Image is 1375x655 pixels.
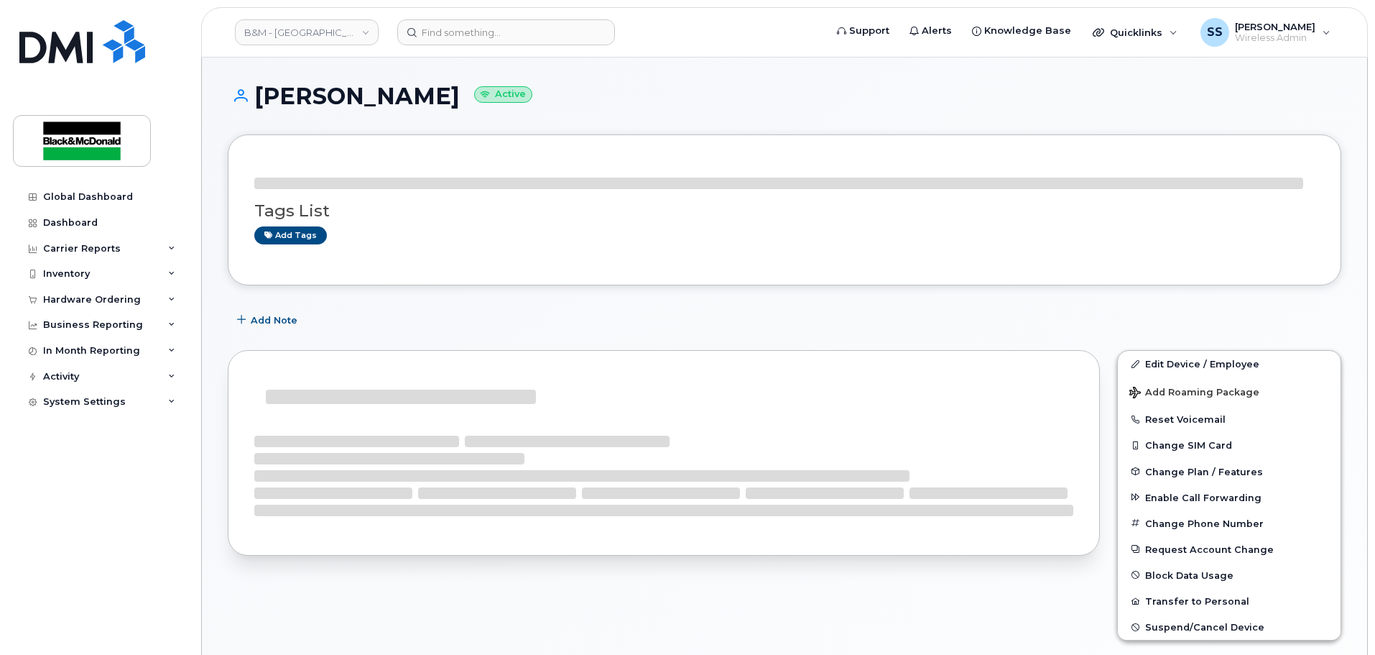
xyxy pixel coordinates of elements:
button: Add Roaming Package [1118,377,1341,406]
h3: Tags List [254,202,1315,220]
button: Change Phone Number [1118,510,1341,536]
button: Reset Voicemail [1118,406,1341,432]
span: Enable Call Forwarding [1145,492,1261,503]
a: Edit Device / Employee [1118,351,1341,377]
button: Change SIM Card [1118,432,1341,458]
span: Suspend/Cancel Device [1145,622,1264,633]
button: Request Account Change [1118,536,1341,562]
button: Transfer to Personal [1118,588,1341,614]
small: Active [474,86,532,103]
span: Change Plan / Features [1145,466,1263,477]
button: Add Note [228,307,310,333]
button: Change Plan / Features [1118,459,1341,485]
span: Add Note [251,313,297,327]
button: Suspend/Cancel Device [1118,614,1341,640]
a: Add tags [254,226,327,244]
button: Block Data Usage [1118,562,1341,588]
span: Add Roaming Package [1129,387,1259,400]
button: Enable Call Forwarding [1118,485,1341,510]
h1: [PERSON_NAME] [228,83,1341,109]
